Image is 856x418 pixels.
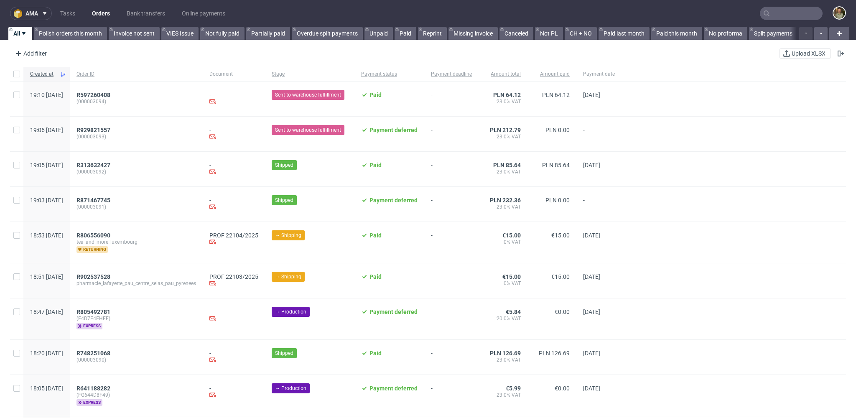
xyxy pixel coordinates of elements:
[583,308,600,315] span: [DATE]
[431,308,472,329] span: -
[749,27,797,40] a: Split payments
[76,323,102,329] span: express
[76,71,196,78] span: Order ID
[485,98,521,105] span: 23.0% VAT
[780,48,831,59] button: Upload XLSX
[76,308,110,315] span: R805492781
[369,232,382,239] span: Paid
[506,308,521,315] span: €5.84
[30,350,63,357] span: 18:20 [DATE]
[448,27,498,40] a: Missing invoice
[209,127,258,141] div: -
[431,273,472,288] span: -
[431,232,472,253] span: -
[499,27,533,40] a: Canceled
[76,197,112,204] a: R871467745
[583,127,615,141] span: -
[30,232,63,239] span: 18:53 [DATE]
[177,7,230,20] a: Online payments
[583,197,615,212] span: -
[30,71,56,78] span: Created at
[55,7,80,20] a: Tasks
[30,162,63,168] span: 19:05 [DATE]
[431,197,472,212] span: -
[14,9,25,18] img: logo
[493,162,521,168] span: PLN 85.64
[369,197,418,204] span: Payment deferred
[502,273,521,280] span: €15.00
[555,385,570,392] span: €0.00
[209,197,258,212] div: -
[76,232,110,239] span: R806556090
[431,350,472,364] span: -
[545,127,570,133] span: PLN 0.00
[76,98,196,105] span: (000003094)
[109,27,160,40] a: Invoice not sent
[76,273,112,280] a: R902537528
[76,280,196,287] span: pharmacie_lafayette_pau_centre_selas_pau_pyrenees
[534,71,570,78] span: Amount paid
[583,273,600,280] span: [DATE]
[493,92,521,98] span: PLN 64.12
[76,162,112,168] a: R313632427
[364,27,393,40] a: Unpaid
[369,385,418,392] span: Payment deferred
[369,273,382,280] span: Paid
[76,273,110,280] span: R902537528
[292,27,363,40] a: Overdue split payments
[209,350,258,364] div: -
[485,392,521,398] span: 23.0% VAT
[369,92,382,98] span: Paid
[485,357,521,363] span: 23.0% VAT
[87,7,115,20] a: Orders
[431,71,472,78] span: Payment deadline
[275,161,293,169] span: Shipped
[369,162,382,168] span: Paid
[30,92,63,98] span: 19:10 [DATE]
[485,133,521,140] span: 23.0% VAT
[275,308,306,316] span: → Production
[76,350,110,357] span: R748251068
[542,162,570,168] span: PLN 85.64
[369,350,382,357] span: Paid
[369,127,418,133] span: Payment deferred
[275,385,306,392] span: → Production
[485,315,521,322] span: 20.0% VAT
[583,71,615,78] span: Payment date
[76,350,112,357] a: R748251068
[275,196,293,204] span: Shipped
[583,350,600,357] span: [DATE]
[542,92,570,98] span: PLN 64.12
[10,7,52,20] button: ama
[76,399,102,406] span: express
[76,246,108,253] span: returning
[246,27,290,40] a: Partially paid
[76,239,196,245] span: tea_and_more_luxembourg
[122,7,170,20] a: Bank transfers
[30,385,63,392] span: 18:05 [DATE]
[209,162,258,176] div: -
[275,232,301,239] span: → Shipping
[76,385,110,392] span: R641188282
[8,27,32,40] a: All
[361,71,418,78] span: Payment status
[583,92,600,98] span: [DATE]
[275,91,341,99] span: Sent to warehouse fulfillment
[76,127,110,133] span: R929821557
[599,27,650,40] a: Paid last month
[485,239,521,245] span: 0% VAT
[539,350,570,357] span: PLN 126.69
[12,47,48,60] div: Add filter
[76,204,196,210] span: (000003091)
[209,232,258,239] a: PROF 22104/2025
[506,385,521,392] span: €5.99
[275,273,301,280] span: → Shipping
[551,232,570,239] span: €15.00
[76,308,112,315] a: R805492781
[833,7,845,19] img: Pablo Michaello
[275,126,341,134] span: Sent to warehouse fulfillment
[490,197,521,204] span: PLN 232.36
[76,127,112,133] a: R929821557
[431,162,472,176] span: -
[30,273,63,280] span: 18:51 [DATE]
